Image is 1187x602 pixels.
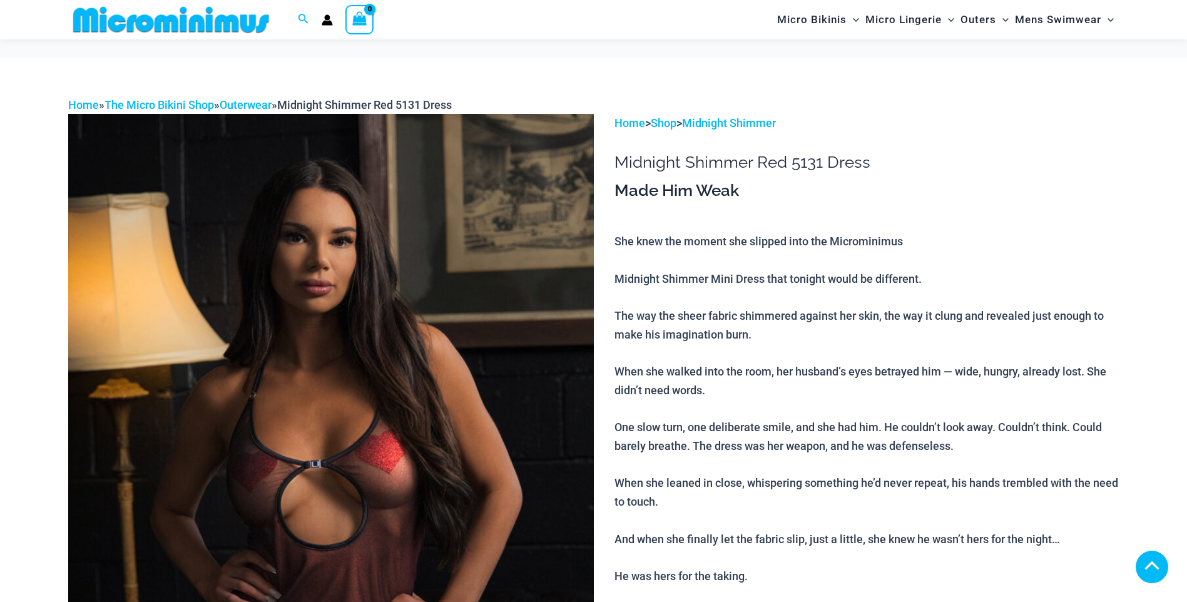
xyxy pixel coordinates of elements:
[960,4,996,36] span: Outers
[322,14,333,26] a: Account icon link
[614,153,1119,172] h1: Midnight Shimmer Red 5131 Dress
[68,98,452,111] span: » » »
[865,4,942,36] span: Micro Lingerie
[957,4,1012,36] a: OutersMenu ToggleMenu Toggle
[772,2,1119,38] nav: Site Navigation
[1101,4,1114,36] span: Menu Toggle
[220,98,272,111] a: Outerwear
[104,98,214,111] a: The Micro Bikini Shop
[68,6,274,34] img: MM SHOP LOGO FLAT
[777,4,847,36] span: Micro Bikinis
[68,98,99,111] a: Home
[847,4,859,36] span: Menu Toggle
[298,12,309,28] a: Search icon link
[862,4,957,36] a: Micro LingerieMenu ToggleMenu Toggle
[277,98,452,111] span: Midnight Shimmer Red 5131 Dress
[942,4,954,36] span: Menu Toggle
[1012,4,1117,36] a: Mens SwimwearMenu ToggleMenu Toggle
[614,116,645,130] a: Home
[651,116,676,130] a: Shop
[774,4,862,36] a: Micro BikinisMenu ToggleMenu Toggle
[614,114,1119,133] p: > >
[1015,4,1101,36] span: Mens Swimwear
[682,116,776,130] a: Midnight Shimmer
[996,4,1009,36] span: Menu Toggle
[345,5,374,34] a: View Shopping Cart, empty
[614,180,1119,202] h3: Made Him Weak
